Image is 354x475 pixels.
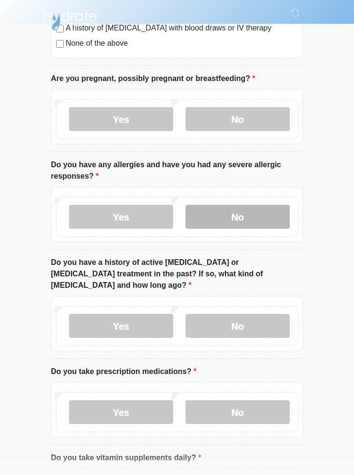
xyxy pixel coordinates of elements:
label: No [186,314,290,338]
label: No [186,400,290,424]
label: Do you have a history of active [MEDICAL_DATA] or [MEDICAL_DATA] treatment in the past? If so, wh... [51,257,303,291]
label: Are you pregnant, possibly pregnant or breastfeeding? [51,73,255,84]
label: Yes [69,205,173,229]
label: Yes [69,107,173,131]
label: No [186,205,290,229]
label: Yes [69,400,173,424]
label: Do you have any allergies and have you had any severe allergic responses? [51,159,303,182]
input: None of the above [56,40,64,48]
label: Yes [69,314,173,338]
img: Hydrate IV Bar - Flagstaff Logo [41,7,98,31]
label: Do you take prescription medications? [51,366,197,377]
label: None of the above [66,38,298,49]
label: Do you take vitamin supplements daily? [51,452,201,464]
label: No [186,107,290,131]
